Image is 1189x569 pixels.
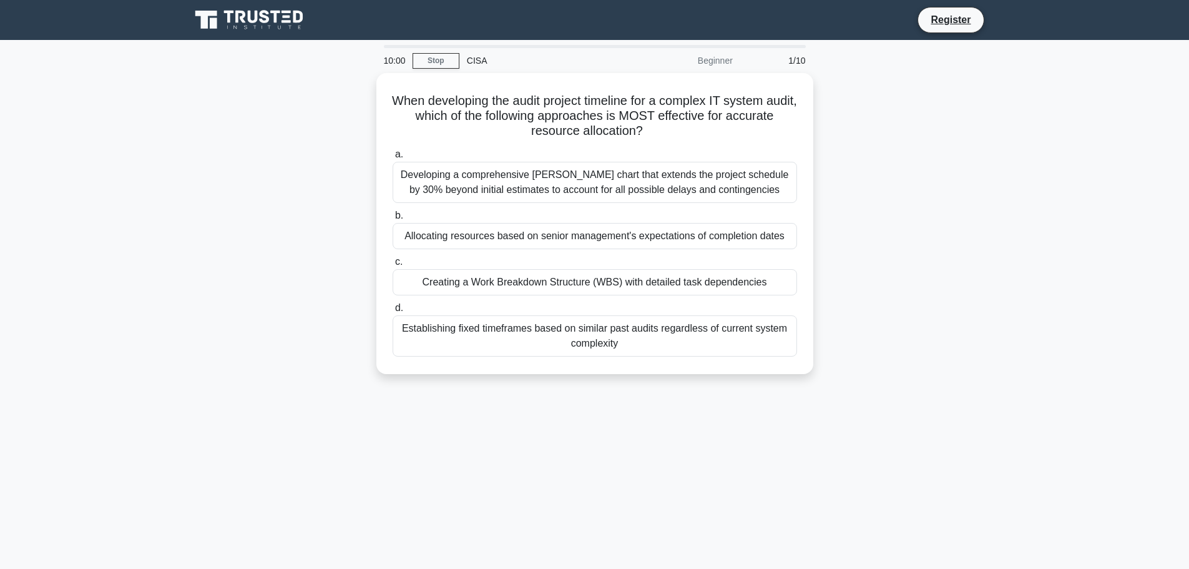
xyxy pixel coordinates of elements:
[395,302,403,313] span: d.
[393,315,797,357] div: Establishing fixed timeframes based on similar past audits regardless of current system complexity
[393,269,797,295] div: Creating a Work Breakdown Structure (WBS) with detailed task dependencies
[376,48,413,73] div: 10:00
[923,12,978,27] a: Register
[393,223,797,249] div: Allocating resources based on senior management's expectations of completion dates
[393,162,797,203] div: Developing a comprehensive [PERSON_NAME] chart that extends the project schedule by 30% beyond in...
[395,149,403,159] span: a.
[740,48,813,73] div: 1/10
[459,48,631,73] div: CISA
[395,256,403,267] span: c.
[631,48,740,73] div: Beginner
[395,210,403,220] span: b.
[391,93,798,139] h5: When developing the audit project timeline for a complex IT system audit, which of the following ...
[413,53,459,69] a: Stop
